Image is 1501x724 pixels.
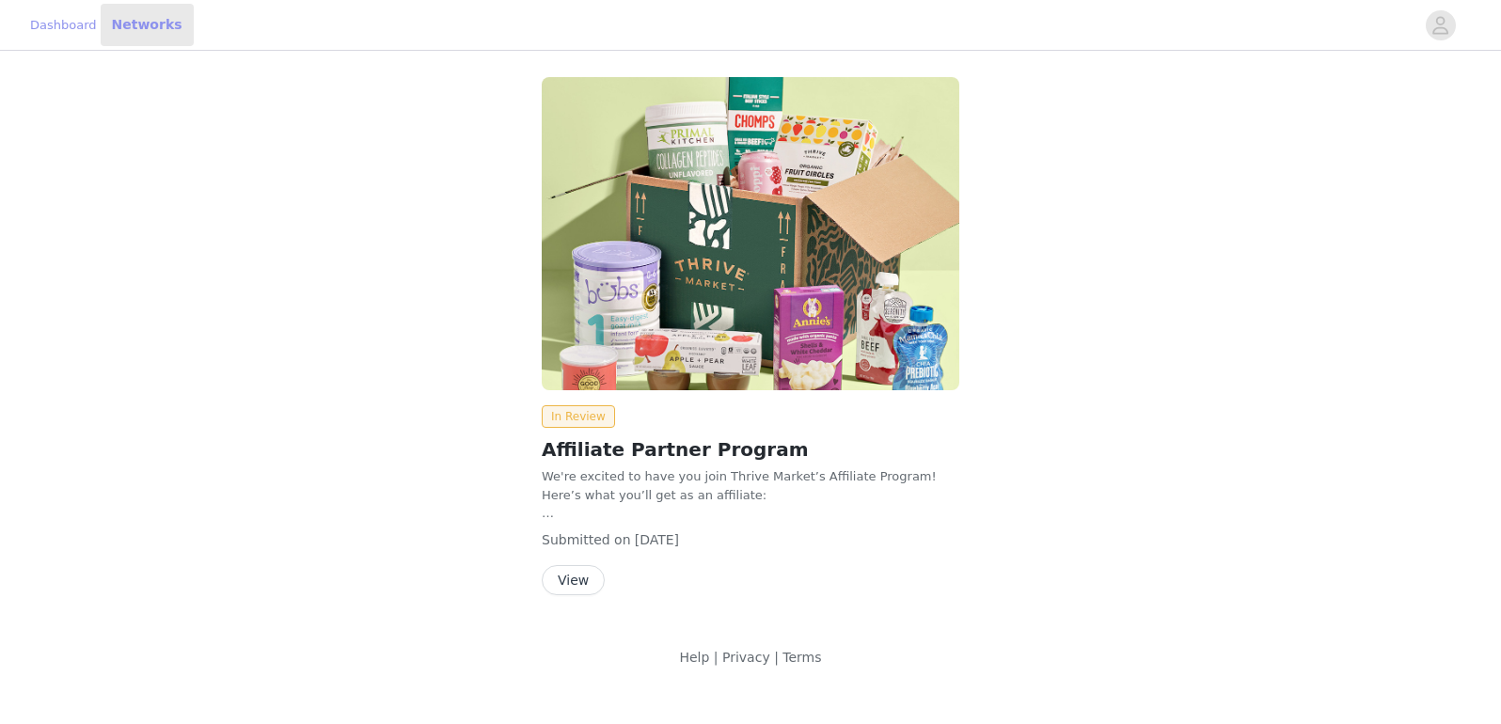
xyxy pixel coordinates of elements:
img: Thrive Market [542,77,959,390]
a: Terms [782,650,821,665]
span: [DATE] [635,532,679,547]
button: View [542,565,605,595]
a: Help [679,650,709,665]
a: Dashboard [30,16,97,35]
a: Privacy [722,650,770,665]
p: We're excited to have you join Thrive Market’s Affiliate Program! Here’s what you’ll get as an af... [542,467,959,504]
a: Networks [101,4,194,46]
div: avatar [1431,10,1449,40]
h2: Affiliate Partner Program [542,435,959,464]
span: In Review [542,405,615,428]
span: | [774,650,779,665]
a: View [542,574,605,588]
span: Submitted on [542,532,631,547]
span: | [714,650,719,665]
